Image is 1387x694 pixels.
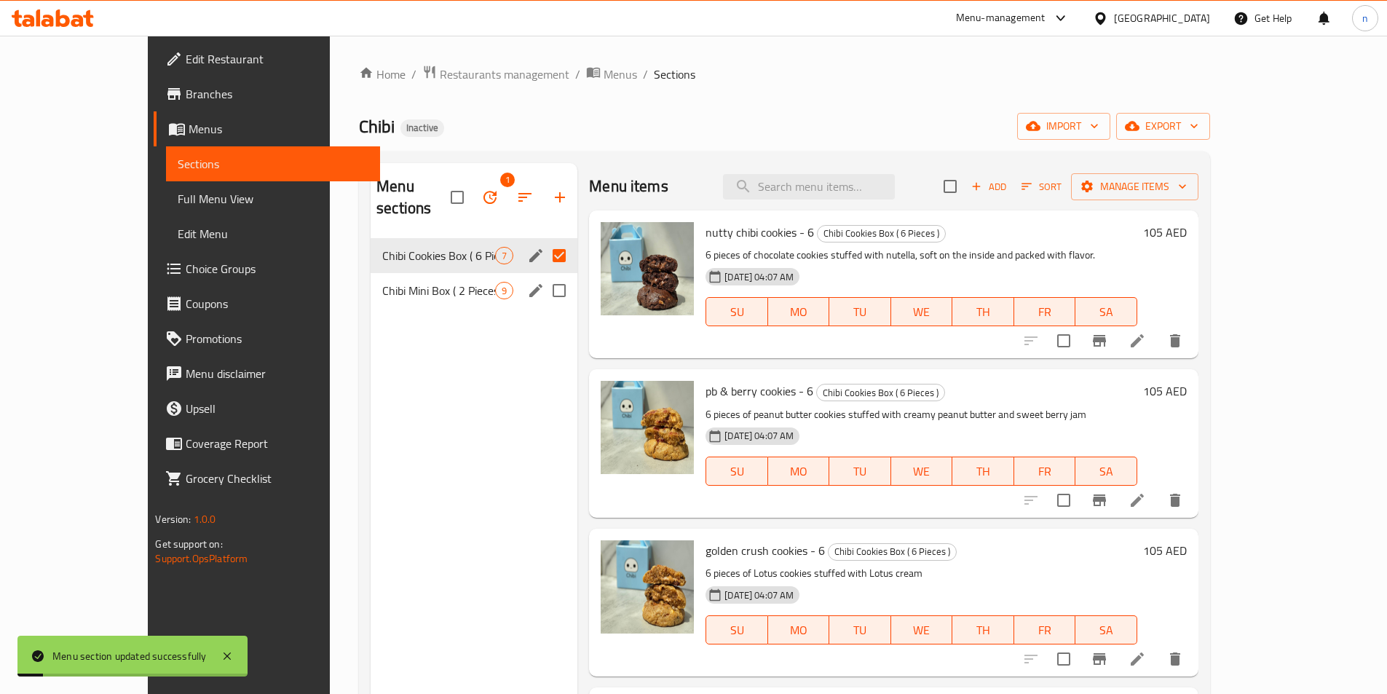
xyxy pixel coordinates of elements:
div: Chibi Mini Box ( 2 Pieces )9edit [371,273,577,308]
h6: 105 AED [1143,222,1187,242]
button: FR [1014,615,1076,644]
span: Coupons [186,295,368,312]
span: SA [1081,461,1131,482]
button: Branch-specific-item [1082,483,1117,518]
button: export [1116,113,1210,140]
a: Menu disclaimer [154,356,379,391]
span: TH [958,301,1008,323]
a: Sections [166,146,379,181]
button: TH [952,297,1014,326]
li: / [643,66,648,83]
span: Sections [178,155,368,173]
span: Chibi Cookies Box ( 6 Pieces ) [817,385,944,401]
span: pb & berry cookies - 6 [706,380,813,402]
span: Choice Groups [186,260,368,277]
h6: 105 AED [1143,540,1187,561]
span: Sort items [1012,176,1071,198]
a: Support.OpsPlatform [155,549,248,568]
span: MO [774,620,824,641]
p: 6 pieces of chocolate cookies stuffed with nutella, soft on the inside and packed with flavor. [706,246,1137,264]
img: golden crush cookies - 6 [601,540,694,634]
button: import [1017,113,1110,140]
span: Edit Restaurant [186,50,368,68]
span: [DATE] 04:07 AM [719,429,799,443]
span: [DATE] 04:07 AM [719,588,799,602]
span: n [1362,10,1368,26]
span: Get support on: [155,535,222,553]
span: Inactive [400,122,444,134]
a: Edit menu item [1129,650,1146,668]
button: SA [1075,457,1137,486]
a: Restaurants management [422,65,569,84]
a: Choice Groups [154,251,379,286]
span: MO [774,301,824,323]
span: FR [1020,461,1070,482]
button: WE [891,297,953,326]
nav: breadcrumb [359,65,1209,84]
button: TH [952,457,1014,486]
span: Chibi Cookies Box ( 6 Pieces ) [382,247,495,264]
span: export [1128,117,1198,135]
span: Edit Menu [178,225,368,242]
span: SA [1081,301,1131,323]
span: SU [712,620,762,641]
span: Grocery Checklist [186,470,368,487]
a: Menus [586,65,637,84]
button: SA [1075,615,1137,644]
span: SU [712,461,762,482]
div: Menu section updated successfully [52,648,207,664]
span: Add [969,178,1008,195]
button: TU [829,457,891,486]
span: Branches [186,85,368,103]
span: Coverage Report [186,435,368,452]
button: TU [829,615,891,644]
button: Manage items [1071,173,1198,200]
span: WE [897,461,947,482]
span: 9 [496,284,513,298]
button: SA [1075,297,1137,326]
a: Edit Menu [166,216,379,251]
span: Chibi Cookies Box ( 6 Pieces ) [818,225,945,242]
p: 6 pieces of peanut butter cookies stuffed with creamy peanut butter and sweet berry jam [706,406,1137,424]
span: Menus [189,120,368,138]
span: Manage items [1083,178,1187,196]
div: Chibi Cookies Box ( 6 Pieces ) [817,225,946,242]
span: 1 [500,173,515,187]
span: Select section [935,171,965,202]
button: MO [768,297,830,326]
button: TH [952,615,1014,644]
span: Select all sections [442,182,473,213]
span: TU [835,301,885,323]
span: Sections [654,66,695,83]
a: Branches [154,76,379,111]
span: Chibi Cookies Box ( 6 Pieces ) [829,543,956,560]
span: MO [774,461,824,482]
button: FR [1014,457,1076,486]
span: Bulk update [473,180,507,215]
img: nutty chibi cookies - 6 [601,222,694,315]
h2: Menu sections [376,176,451,219]
button: TU [829,297,891,326]
button: MO [768,615,830,644]
span: 1.0.0 [194,510,216,529]
a: Edit menu item [1129,332,1146,350]
span: Add item [965,176,1012,198]
nav: Menu sections [371,232,577,314]
span: WE [897,301,947,323]
span: Chibi Mini Box ( 2 Pieces ) [382,282,495,299]
a: Edit Restaurant [154,42,379,76]
button: Branch-specific-item [1082,642,1117,677]
img: pb & berry cookies - 6 [601,381,694,474]
button: Branch-specific-item [1082,323,1117,358]
a: Coverage Report [154,426,379,461]
span: Full Menu View [178,190,368,208]
div: Menu-management [956,9,1046,27]
span: Promotions [186,330,368,347]
a: Upsell [154,391,379,426]
span: TH [958,461,1008,482]
span: SU [712,301,762,323]
span: Menus [604,66,637,83]
div: Chibi Cookies Box ( 6 Pieces ) [816,384,945,401]
span: TU [835,620,885,641]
